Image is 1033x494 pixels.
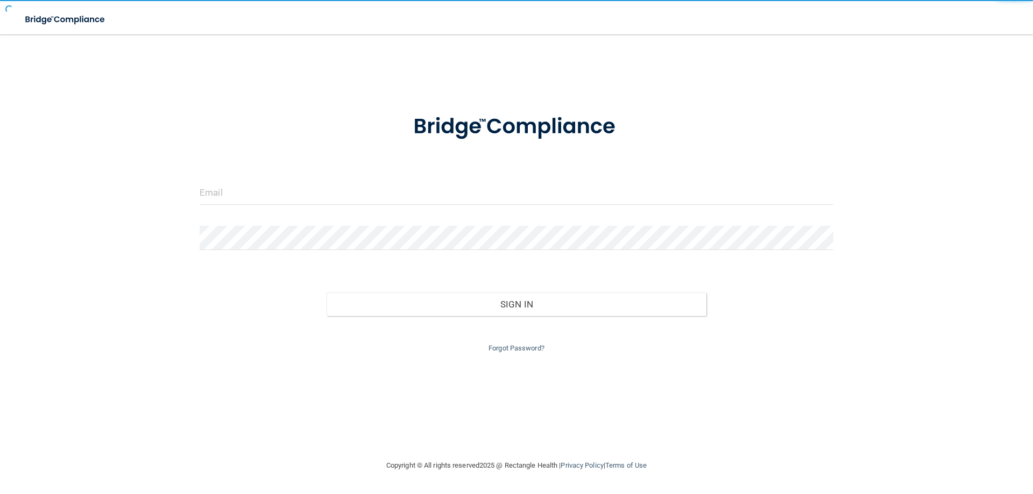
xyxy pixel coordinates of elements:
a: Privacy Policy [561,461,603,469]
a: Forgot Password? [489,344,544,352]
button: Sign In [327,292,707,316]
img: bridge_compliance_login_screen.278c3ca4.svg [16,9,115,31]
img: bridge_compliance_login_screen.278c3ca4.svg [391,99,642,155]
input: Email [200,181,833,205]
a: Terms of Use [605,461,647,469]
div: Copyright © All rights reserved 2025 @ Rectangle Health | | [320,448,713,483]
